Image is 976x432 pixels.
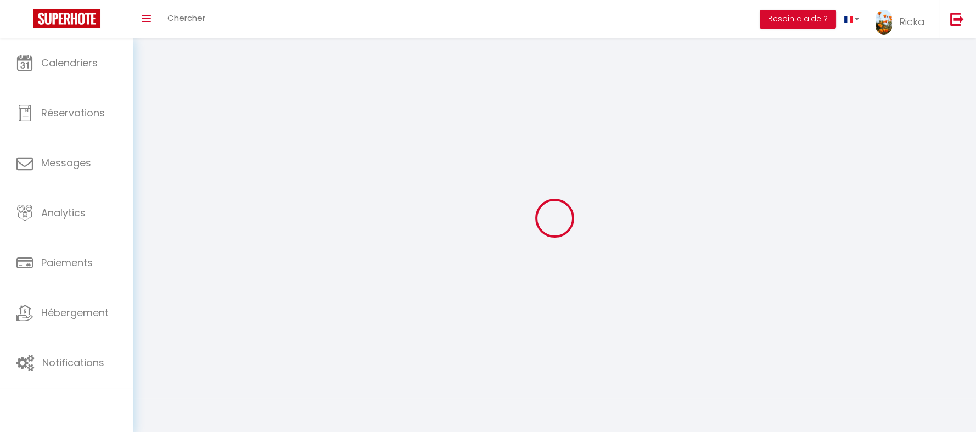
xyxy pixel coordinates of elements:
[41,206,86,220] span: Analytics
[167,12,205,24] span: Chercher
[42,356,104,369] span: Notifications
[41,306,109,319] span: Hébergement
[41,156,91,170] span: Messages
[33,9,100,28] img: Super Booking
[899,15,925,29] span: Ricka
[876,10,892,35] img: ...
[41,56,98,70] span: Calendriers
[760,10,836,29] button: Besoin d'aide ?
[950,12,964,26] img: logout
[41,256,93,270] span: Paiements
[41,106,105,120] span: Réservations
